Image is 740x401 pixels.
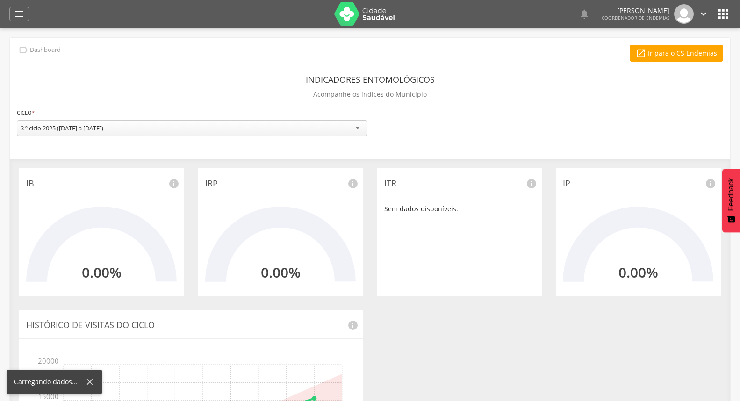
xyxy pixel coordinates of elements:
[705,178,716,189] i: info
[21,124,103,132] div: 3 º ciclo 2025 ([DATE] a [DATE])
[261,265,301,280] h2: 0.00%
[306,71,435,88] header: Indicadores Entomológicos
[168,178,180,189] i: info
[17,107,35,118] label: Ciclo
[384,178,535,190] p: ITR
[313,88,427,101] p: Acompanhe os índices do Município
[30,46,61,54] p: Dashboard
[636,48,646,58] i: 
[347,320,359,331] i: info
[14,377,85,387] div: Carregando dados...
[45,351,59,365] span: 20000
[698,4,709,24] a: 
[14,8,25,20] i: 
[722,169,740,232] button: Feedback - Mostrar pesquisa
[26,319,356,331] p: Histórico de Visitas do Ciclo
[698,9,709,19] i: 
[618,265,658,280] h2: 0.00%
[602,7,669,14] p: [PERSON_NAME]
[384,204,535,214] p: Sem dados disponíveis.
[205,178,356,190] p: IRP
[563,178,714,190] p: IP
[26,178,177,190] p: IB
[347,178,359,189] i: info
[579,8,590,20] i: 
[82,265,122,280] h2: 0.00%
[602,14,669,21] span: Coordenador de Endemias
[716,7,731,21] i: 
[9,7,29,21] a: 
[727,178,735,211] span: Feedback
[18,45,29,55] i: 
[579,4,590,24] a: 
[526,178,537,189] i: info
[630,45,723,62] a: Ir para o CS Endemias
